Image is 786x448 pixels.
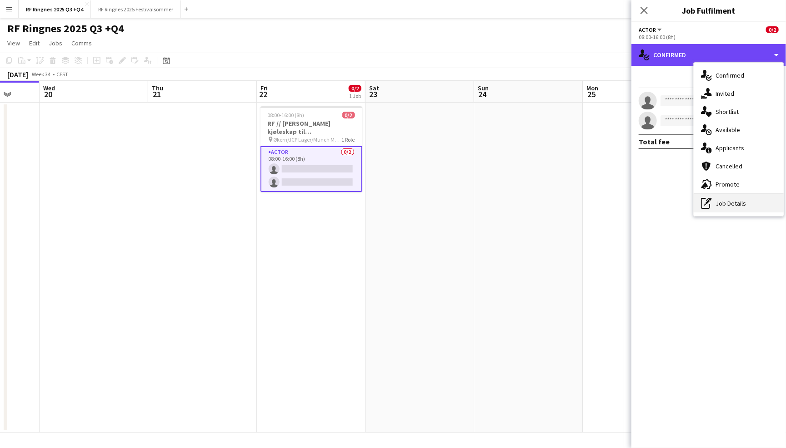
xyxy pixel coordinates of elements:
[4,37,24,49] a: View
[694,157,784,175] div: Cancelled
[694,194,784,212] div: Job Details
[631,44,786,66] div: Confirmed
[7,39,20,47] span: View
[368,89,379,99] span: 23
[43,84,55,92] span: Wed
[478,84,489,92] span: Sun
[25,37,43,49] a: Edit
[150,89,163,99] span: 21
[68,37,95,49] a: Comms
[19,0,91,18] button: RF Ringnes 2025 Q3 +Q4
[49,39,62,47] span: Jobs
[274,136,342,143] span: Økern/JCP Lager/Munch Museet
[7,22,124,35] h1: RF Ringnes 2025 Q3 +Q4
[71,39,92,47] span: Comms
[766,26,779,33] span: 0/2
[349,85,361,92] span: 0/2
[586,84,598,92] span: Mon
[694,121,784,139] div: Available
[639,26,656,33] span: Actor
[260,84,268,92] span: Fri
[268,112,305,118] span: 08:00-16:00 (8h)
[694,84,784,103] div: Invited
[639,26,663,33] button: Actor
[56,71,68,78] div: CEST
[7,70,28,79] div: [DATE]
[476,89,489,99] span: 24
[42,89,55,99] span: 20
[152,84,163,92] span: Thu
[639,34,779,40] div: 08:00-16:00 (8h)
[342,136,355,143] span: 1 Role
[29,39,40,47] span: Edit
[342,112,355,118] span: 0/2
[631,5,786,16] h3: Job Fulfilment
[694,103,784,121] div: Shortlist
[45,37,66,49] a: Jobs
[259,89,268,99] span: 22
[349,93,361,99] div: 1 Job
[91,0,181,18] button: RF Ringnes 2025 Festivalsommer
[585,89,598,99] span: 25
[260,146,362,192] app-card-role: Actor0/208:00-16:00 (8h)
[694,175,784,193] div: Promote
[694,139,784,157] div: Applicants
[260,106,362,192] app-job-card: 08:00-16:00 (8h)0/2RF // [PERSON_NAME] kjøleskap til [GEOGRAPHIC_DATA] Økern/JCP Lager/Munch Muse...
[639,137,670,146] div: Total fee
[694,66,784,84] div: Confirmed
[260,119,362,136] h3: RF // [PERSON_NAME] kjøleskap til [GEOGRAPHIC_DATA]
[30,71,53,78] span: Week 34
[369,84,379,92] span: Sat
